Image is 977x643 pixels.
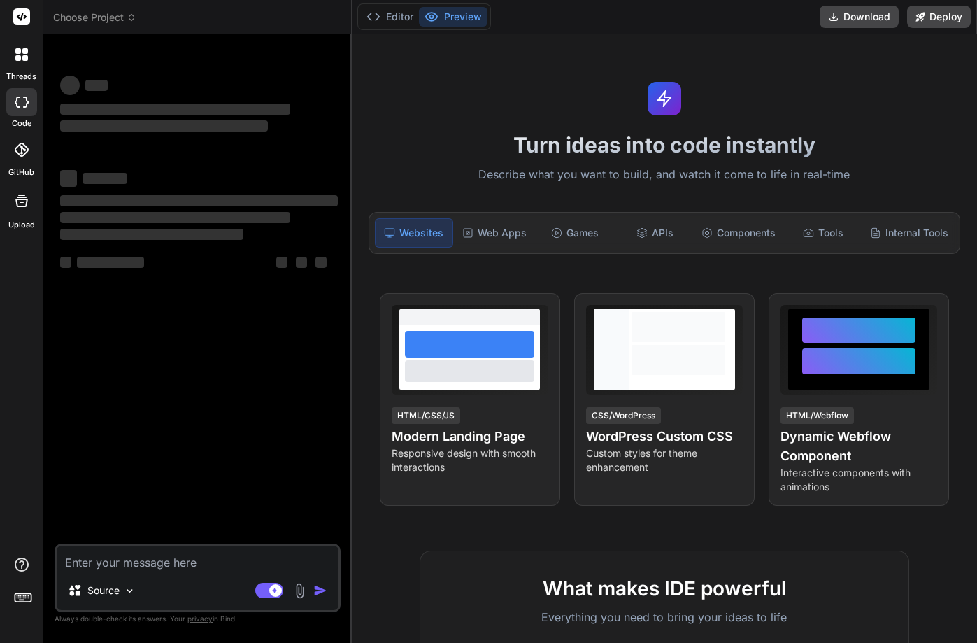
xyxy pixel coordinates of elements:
[60,229,243,240] span: ‌
[419,7,487,27] button: Preview
[8,167,34,178] label: GitHub
[361,7,419,27] button: Editor
[53,10,136,24] span: Choose Project
[60,257,71,268] span: ‌
[586,427,743,446] h4: WordPress Custom CSS
[60,195,338,206] span: ‌
[83,173,127,184] span: ‌
[77,257,144,268] span: ‌
[60,170,77,187] span: ‌
[907,6,971,28] button: Deploy
[60,104,290,115] span: ‌
[392,407,460,424] div: HTML/CSS/JS
[780,407,854,424] div: HTML/Webflow
[536,218,613,248] div: Games
[60,76,80,95] span: ‌
[820,6,899,28] button: Download
[784,218,861,248] div: Tools
[60,120,268,132] span: ‌
[360,166,969,184] p: Describe what you want to build, and watch it come to life in real-time
[12,118,31,129] label: code
[780,466,937,494] p: Interactive components with animations
[780,427,937,466] h4: Dynamic Webflow Component
[6,71,36,83] label: threads
[696,218,781,248] div: Components
[187,614,213,623] span: privacy
[276,257,287,268] span: ‌
[8,219,35,231] label: Upload
[55,612,341,626] p: Always double-check its answers. Your in Bind
[375,218,453,248] div: Websites
[616,218,693,248] div: APIs
[296,257,307,268] span: ‌
[586,446,743,474] p: Custom styles for theme enhancement
[864,218,954,248] div: Internal Tools
[315,257,327,268] span: ‌
[586,407,661,424] div: CSS/WordPress
[85,80,108,91] span: ‌
[60,212,290,223] span: ‌
[392,446,548,474] p: Responsive design with smooth interactions
[443,574,886,603] h2: What makes IDE powerful
[360,132,969,157] h1: Turn ideas into code instantly
[392,427,548,446] h4: Modern Landing Page
[456,218,533,248] div: Web Apps
[124,585,136,597] img: Pick Models
[292,583,308,599] img: attachment
[313,584,327,598] img: icon
[443,609,886,626] p: Everything you need to bring your ideas to life
[87,584,120,598] p: Source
